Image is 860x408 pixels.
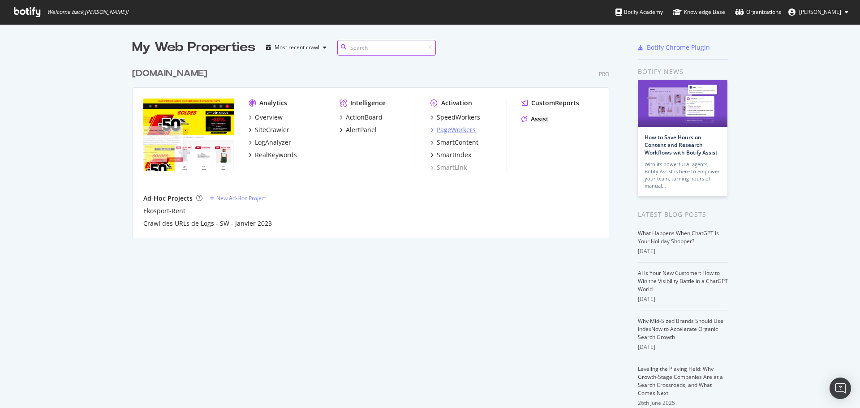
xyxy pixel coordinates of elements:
div: Botify news [638,67,728,77]
button: [PERSON_NAME] [781,5,856,19]
div: My Web Properties [132,39,255,56]
div: grid [132,56,616,238]
div: Open Intercom Messenger [830,378,851,399]
a: Why Mid-Sized Brands Should Use IndexNow to Accelerate Organic Search Growth [638,317,723,341]
a: Ekosport-Rent [143,206,185,215]
button: Most recent crawl [262,40,330,55]
div: PageWorkers [437,125,476,134]
a: Crawl des URLs de Logs - SW - Janvier 2023 [143,219,272,228]
div: [DOMAIN_NAME] [132,67,207,80]
div: CustomReports [531,99,579,107]
a: [DOMAIN_NAME] [132,67,211,80]
div: [DATE] [638,247,728,255]
span: Kiszlo David [799,8,841,16]
div: Latest Blog Posts [638,210,728,219]
img: sport2000.fr [143,99,234,171]
a: AlertPanel [340,125,377,134]
div: Most recent crawl [275,45,319,50]
img: How to Save Hours on Content and Research Workflows with Botify Assist [638,80,727,127]
input: Search [337,40,436,56]
a: SpeedWorkers [430,113,480,122]
div: Botify Academy [615,8,663,17]
a: Leveling the Playing Field: Why Growth-Stage Companies Are at a Search Crossroads, and What Comes... [638,365,723,397]
a: Botify Chrome Plugin [638,43,710,52]
a: Overview [249,113,283,122]
div: SiteCrawler [255,125,289,134]
div: LogAnalyzer [255,138,291,147]
a: How to Save Hours on Content and Research Workflows with Botify Assist [645,133,718,156]
div: SmartContent [437,138,478,147]
a: What Happens When ChatGPT Is Your Holiday Shopper? [638,229,719,245]
a: AI Is Your New Customer: How to Win the Visibility Battle in a ChatGPT World [638,269,728,293]
div: [DATE] [638,295,728,303]
div: New Ad-Hoc Project [216,194,266,202]
div: ActionBoard [346,113,383,122]
a: PageWorkers [430,125,476,134]
a: SiteCrawler [249,125,289,134]
a: New Ad-Hoc Project [210,194,266,202]
a: RealKeywords [249,150,297,159]
div: Botify Chrome Plugin [647,43,710,52]
div: 26th June 2025 [638,399,728,407]
a: CustomReports [521,99,579,107]
div: Activation [441,99,472,107]
span: Welcome back, [PERSON_NAME] ! [47,9,128,16]
div: Ad-Hoc Projects [143,194,193,203]
div: Knowledge Base [673,8,725,17]
div: Analytics [259,99,287,107]
a: ActionBoard [340,113,383,122]
div: [DATE] [638,343,728,351]
div: SpeedWorkers [437,113,480,122]
div: Pro [599,70,609,78]
div: AlertPanel [346,125,377,134]
a: LogAnalyzer [249,138,291,147]
div: Overview [255,113,283,122]
div: SmartIndex [437,150,471,159]
div: Intelligence [350,99,386,107]
a: SmartLink [430,163,467,172]
div: With its powerful AI agents, Botify Assist is here to empower your team, turning hours of manual… [645,161,721,189]
a: SmartContent [430,138,478,147]
div: Organizations [735,8,781,17]
div: Assist [531,115,549,124]
a: SmartIndex [430,150,471,159]
div: RealKeywords [255,150,297,159]
a: Assist [521,115,549,124]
